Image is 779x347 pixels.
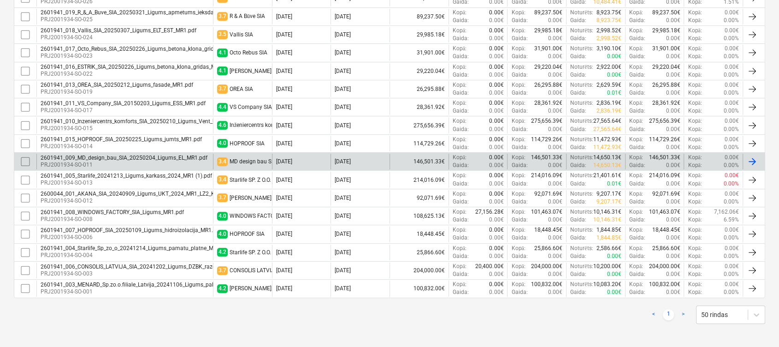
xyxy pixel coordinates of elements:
div: [DATE] [276,31,292,38]
div: [DATE] [335,122,351,129]
div: 108,625.13€ [389,208,449,224]
p: 146,501.33€ [531,154,562,162]
p: 0.00€ [489,180,503,188]
p: Gaida : [511,89,527,97]
p: 14,650.13€ [593,162,621,169]
div: VS Company SIA [230,104,272,110]
p: 0.00€ [607,53,621,60]
p: Kopā : [511,154,525,162]
p: 0.00€ [666,17,680,24]
p: Kopā : [629,63,643,71]
p: 275,656.39€ [649,117,680,125]
p: 31,901.00€ [652,45,680,53]
div: 25,866.60€ [389,245,449,260]
p: 0.00€ [489,53,503,60]
p: Kopā : [453,9,466,17]
div: [DATE] [276,122,292,129]
p: Gaida : [629,162,645,169]
p: 0.00€ [489,162,503,169]
p: 0.00€ [725,154,739,162]
p: PRJ2001934-SO-025 [41,16,243,24]
p: 0.01€ [607,89,621,97]
p: Gaida : [453,180,469,188]
p: 0.00€ [489,63,503,71]
p: Gaida : [453,17,469,24]
p: Kopā : [453,117,466,125]
p: 0.00€ [548,53,562,60]
div: [DATE] [276,140,292,147]
p: Kopā : [688,136,702,144]
span: 3.7 [217,84,228,93]
span: 3.5 [217,30,228,39]
div: 2601941_009_MD_design_bau_SIA_20250204_Ligums_EL_MR1.pdf [41,155,207,161]
p: Kopā : [629,154,643,162]
p: Noturēts : [570,136,593,144]
p: Gaida : [570,144,586,151]
p: 0.00€ [548,17,562,24]
p: Kopā : [511,172,525,179]
p: Gaida : [570,53,586,60]
p: 0.00€ [725,45,739,53]
p: 0.00€ [725,27,739,35]
div: [DATE] [276,158,292,165]
div: [DATE] [335,13,351,20]
span: 4.0 [217,139,228,148]
p: 0.00€ [666,162,680,169]
p: 0.00% [724,180,739,188]
p: Kopā : [688,117,702,125]
p: Gaida : [453,144,469,151]
div: 114,729.26€ [389,136,449,151]
div: 2601941_005_Starlife_20241213_Ligums_karkass_2024_MR1 (1).pdf [41,173,212,179]
div: Inženiercentrs komforts SIA [230,122,297,129]
p: 0.00€ [548,144,562,151]
p: Kopā : [629,99,643,107]
div: Starlife SP. Z O.O. [230,177,271,183]
p: 14,650.13€ [593,154,621,162]
span: 3.4 [217,175,228,184]
div: [DATE] [276,13,292,20]
p: 0.00€ [725,117,739,125]
p: 0.00€ [489,89,503,97]
p: Gaida : [511,53,527,60]
div: 2601941_011_VS_Company_SIA_20150203_Ligums_ESS_MR1.pdf [41,100,206,107]
p: Noturēts : [570,9,593,17]
p: 0.00€ [489,17,503,24]
div: [DATE] [335,31,351,38]
p: 27,565.64€ [593,126,621,133]
span: 4.1 [217,66,228,75]
p: 29,985.18€ [534,27,562,35]
p: 0.00% [724,107,739,115]
p: Gaida : [511,144,527,151]
p: 0.00€ [725,136,739,144]
p: 21,401.61€ [593,172,621,179]
p: Gaida : [511,180,527,188]
p: Gaida : [453,162,469,169]
div: 146,501.33€ [389,154,449,169]
p: Noturēts : [570,190,593,198]
p: Gaida : [570,180,586,188]
p: 0.00€ [725,9,739,17]
div: 29,985.18€ [389,27,449,42]
p: PRJ2001934-SO-024 [41,34,196,42]
p: Gaida : [511,107,527,115]
div: [DATE] [276,104,292,110]
p: Kopā : [688,154,702,162]
p: Kopā : [511,63,525,71]
p: 0.00€ [725,63,739,71]
div: 18,448.45€ [389,226,449,242]
p: Gaida : [629,89,645,97]
div: [DATE] [276,86,292,92]
p: Kopā : [688,27,702,35]
p: 92,071.69€ [652,190,680,198]
p: 0.00€ [489,27,503,35]
p: 0.00€ [489,172,503,179]
p: 0.00€ [666,180,680,188]
p: 8,923.75€ [596,17,621,24]
div: 214,016.09€ [389,172,449,187]
p: 0.00€ [489,35,503,42]
p: 0.00% [724,53,739,60]
div: [DATE] [276,49,292,56]
p: 11,472.93€ [593,136,621,144]
p: 89,237.50€ [534,9,562,17]
p: 0.01€ [607,180,621,188]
